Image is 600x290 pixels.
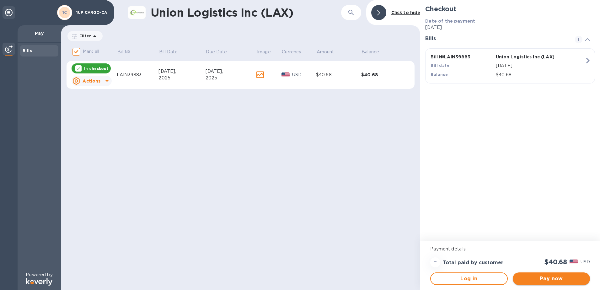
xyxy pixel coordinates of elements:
span: Pay now [518,275,585,282]
p: USD [292,72,316,78]
h3: Total paid by customer [443,260,503,266]
p: $40.68 [496,72,585,78]
p: [DATE] [425,24,595,31]
p: Mark all [83,48,99,55]
b: Click to hide [391,10,421,15]
p: Bill № [117,49,130,55]
span: Amount [317,49,342,55]
span: Due Date [206,49,235,55]
span: Bill Date [159,49,186,55]
div: LAIN39883 [117,72,158,78]
div: = [430,257,440,267]
div: 2025 [206,75,257,81]
span: 1 [575,36,582,43]
button: Pay now [513,272,590,285]
div: $40.68 [316,72,361,78]
img: USD [570,260,578,264]
div: $40.68 [361,72,406,78]
p: Image [257,49,271,55]
b: Balance [431,72,448,77]
p: Currency [282,49,301,55]
h2: Checkout [425,5,595,13]
b: Bills [23,48,32,53]
p: Pay [23,30,56,36]
p: Filter [77,33,91,39]
span: Balance [362,49,387,55]
p: Payment details [430,246,590,252]
p: USD [581,259,590,265]
img: USD [281,72,290,77]
img: Logo [26,278,52,286]
b: 1C [62,10,67,15]
p: [DATE] [496,62,585,69]
h1: Union Logistics Inc (LAX) [151,6,314,19]
span: Log in [436,275,502,282]
button: Log in [430,272,507,285]
p: Bill Date [159,49,178,55]
b: Date of the payment [425,19,475,24]
p: Balance [362,49,379,55]
h3: Bills [425,36,567,42]
div: [DATE], [158,68,205,75]
b: Bill date [431,63,449,68]
p: Amount [317,49,334,55]
div: 2025 [158,75,205,81]
div: [DATE], [206,68,257,75]
h2: $40.68 [544,258,567,266]
p: Due Date [206,49,227,55]
p: Powered by [26,271,52,278]
p: Union Logistics Inc (LAX) [496,54,559,60]
button: Bill №LAIN39883Union Logistics Inc (LAX)Bill date[DATE]Balance$40.68 [425,48,595,83]
span: Bill № [117,49,138,55]
p: 1UP CARGO-CA [76,10,108,15]
p: In checkout [84,66,108,71]
u: Actions [83,78,100,83]
p: Bill № LAIN39883 [431,54,493,60]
